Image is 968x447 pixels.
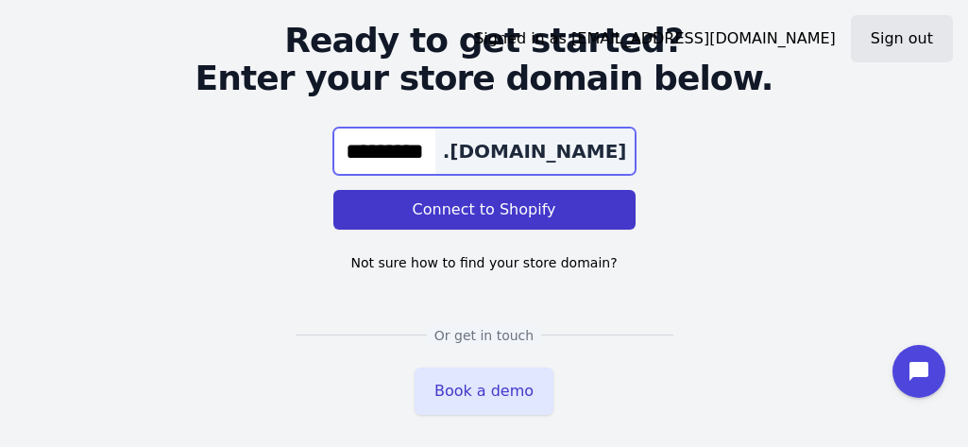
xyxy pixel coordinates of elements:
span: Enter your store domain below. [30,60,938,97]
span: Signed in as [474,27,836,50]
span: Not sure how to find your store domain? [350,253,617,272]
span: [EMAIL_ADDRESS][DOMAIN_NAME] [571,29,836,47]
button: Connect to Shopify [333,190,636,230]
button: Not sure how to find your store domain? [334,245,633,281]
a: Book a demo [415,368,553,415]
div: .[DOMAIN_NAME] [435,129,635,174]
span: Connect to Shopify [413,198,556,221]
span: Or get in touch [427,326,541,345]
button: Sign out [851,15,953,62]
span: Ready to get started? [30,22,938,60]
